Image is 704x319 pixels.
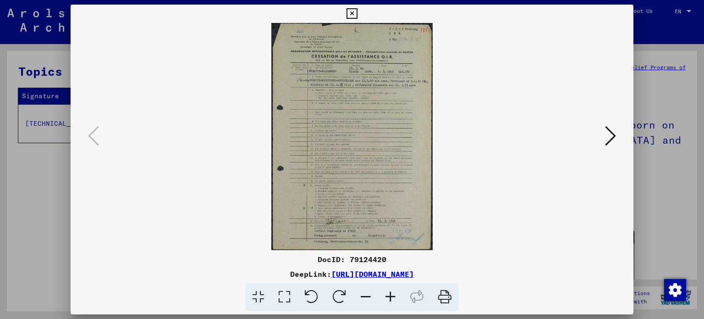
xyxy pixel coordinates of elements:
[664,279,686,301] img: Zustimmung ändern
[664,279,686,301] div: Zustimmung ändern
[71,254,634,265] div: DocID: 79124420
[102,23,603,250] img: 001.jpg
[331,269,414,279] a: [URL][DOMAIN_NAME]
[71,269,634,280] div: DeepLink:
